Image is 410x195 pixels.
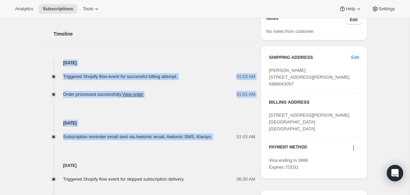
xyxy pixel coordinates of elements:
[236,133,255,140] span: 01:03 AM
[346,15,362,25] button: Edit
[269,158,308,170] span: Visa ending in 3986 Expires 7/2031
[63,134,212,139] span: Subscription reminder email sent via Awtomic email, Awtomic SMS, Klaviyo.
[11,4,37,14] button: Analytics
[351,54,359,61] span: Edit
[63,92,143,97] span: Order processed successfully.
[347,52,363,63] button: Edit
[79,4,104,14] button: Tools
[266,29,314,34] span: No notes from customer
[266,15,346,25] h3: Notes
[63,177,185,182] span: Triggered Shopify flow event for skipped subscription delivery.
[350,17,358,23] span: Edit
[43,6,73,12] span: Subscriptions
[236,73,255,80] span: 01:03 AM
[43,120,256,127] h4: [DATE]
[368,4,399,14] button: Settings
[346,6,355,12] span: Help
[269,144,307,154] h3: PAYMENT METHOD
[335,4,366,14] button: Help
[54,30,256,37] h2: Timeline
[269,113,350,131] span: [STREET_ADDRESS][PERSON_NAME] [GEOGRAPHIC_DATA] [GEOGRAPHIC_DATA]
[387,165,403,181] div: Open Intercom Messenger
[269,54,351,61] h3: SHIPPING ADDRESS
[269,99,359,106] h3: BILLING ADDRESS
[379,6,395,12] span: Settings
[43,60,256,66] h4: [DATE]
[63,74,178,79] span: Triggered Shopify flow event for successful billing attempt.
[122,92,143,97] a: View order
[236,176,255,183] span: 06:30 AM
[15,6,33,12] span: Analytics
[39,4,77,14] button: Subscriptions
[83,6,93,12] span: Tools
[43,162,256,169] h4: [DATE]
[236,91,255,98] span: 01:01 AM
[269,68,350,87] span: [PERSON_NAME] [STREET_ADDRESS][PERSON_NAME] 5868043057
